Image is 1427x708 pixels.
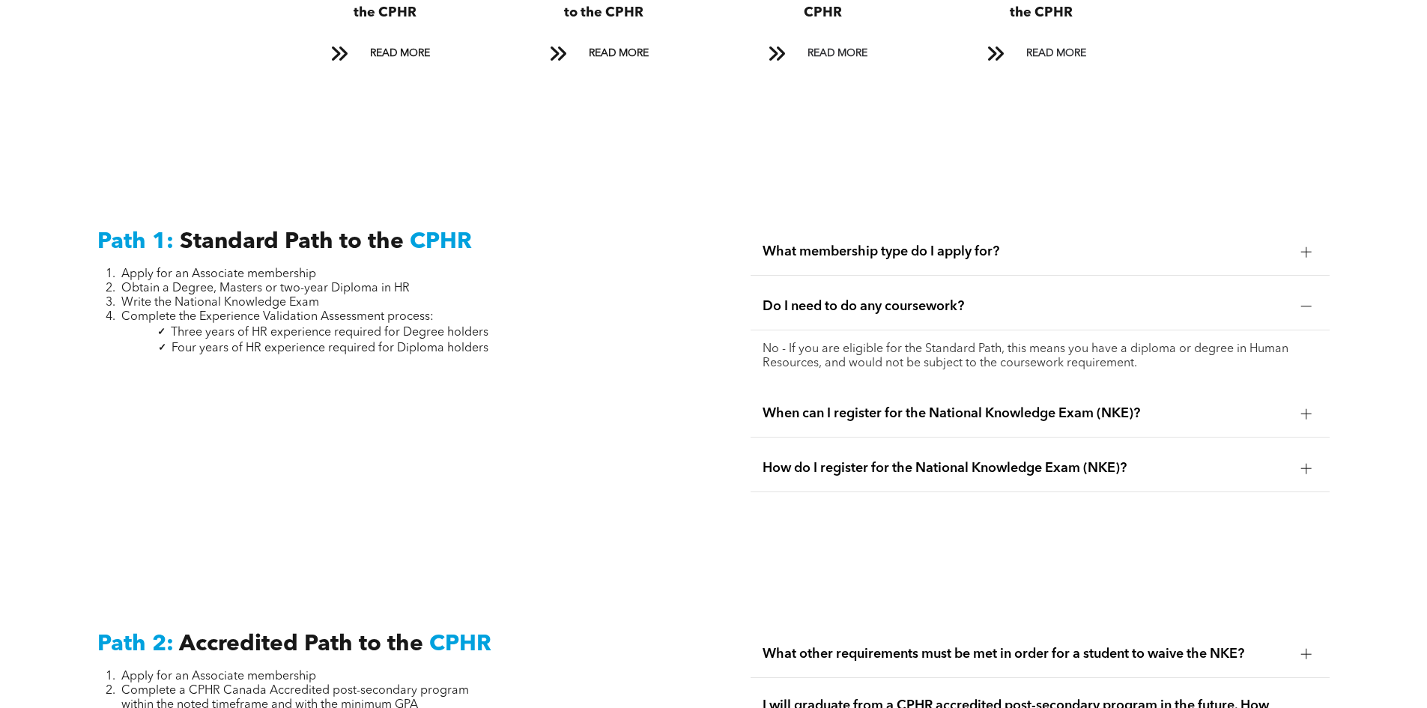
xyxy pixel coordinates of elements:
a: READ MORE [539,40,668,67]
span: How do I register for the National Knowledge Exam (NKE)? [763,460,1289,476]
span: Complete the Experience Validation Assessment process: [121,311,434,323]
span: CPHR [429,633,491,656]
p: No - If you are eligible for the Standard Path, this means you have a diploma or degree in Human ... [763,342,1318,371]
span: Accredited Path to the [179,633,423,656]
span: Path 2: [97,633,174,656]
span: Three years of HR experience required for Degree holders [171,327,488,339]
a: READ MORE [977,40,1106,67]
span: CPHR [410,231,472,253]
span: What membership type do I apply for? [763,243,1289,260]
span: Apply for an Associate membership [121,268,316,280]
span: Standard Path to the [180,231,404,253]
span: Obtain a Degree, Masters or two-year Diploma in HR [121,282,410,294]
span: Write the National Knowledge Exam [121,297,319,309]
a: READ MORE [321,40,449,67]
span: READ MORE [1021,40,1091,67]
span: READ MORE [802,40,873,67]
span: Apply for an Associate membership [121,671,316,683]
span: Path 1: [97,231,174,253]
span: When can I register for the National Knowledge Exam (NKE)? [763,405,1289,422]
span: READ MORE [365,40,435,67]
a: READ MORE [758,40,887,67]
span: READ MORE [584,40,654,67]
span: Do I need to do any coursework? [763,298,1289,315]
span: What other requirements must be met in order for a student to waive the NKE? [763,646,1289,662]
span: Four years of HR experience required for Diploma holders [172,342,488,354]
